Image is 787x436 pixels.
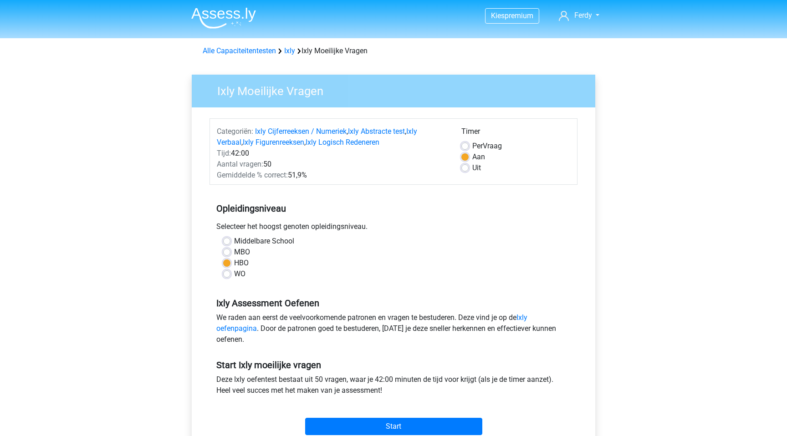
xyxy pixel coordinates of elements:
div: Ixly Moeilijke Vragen [199,46,588,56]
a: Ixly Logisch Redeneren [306,138,379,147]
a: Ixly Figurenreeksen [243,138,304,147]
h5: Ixly Assessment Oefenen [216,298,571,309]
div: Selecteer het hoogst genoten opleidingsniveau. [210,221,577,236]
a: Ixly Abstracte test [348,127,405,136]
a: Ferdy [555,10,603,21]
a: Ixly Cijferreeksen / Numeriek [255,127,347,136]
a: Alle Capaciteitentesten [203,46,276,55]
h5: Start Ixly moeilijke vragen [216,360,571,370]
div: 51,9% [210,170,455,181]
a: Kiespremium [485,10,539,22]
h5: Opleidingsniveau [216,199,571,218]
label: WO [234,269,245,279]
img: Assessly [191,7,256,29]
h3: Ixly Moeilijke Vragen [206,81,588,98]
span: Kies [491,11,505,20]
div: Deze Ixly oefentest bestaat uit 50 vragen, waar je 42:00 minuten de tijd voor krijgt (als je de t... [210,374,577,400]
div: , , , , [210,126,455,148]
span: Tijd: [217,149,231,157]
a: Ixly [284,46,295,55]
div: Timer [461,126,570,141]
label: Middelbare School [234,236,294,247]
div: 42:00 [210,148,455,159]
span: Gemiddelde % correct: [217,171,288,179]
label: HBO [234,258,249,269]
span: Categoriën: [217,127,253,136]
span: Per [472,142,483,150]
label: MBO [234,247,250,258]
label: Vraag [472,141,502,152]
span: Aantal vragen: [217,160,263,168]
label: Aan [472,152,485,162]
div: 50 [210,159,455,170]
label: Uit [472,162,481,173]
input: Start [305,418,482,435]
span: Ferdy [574,11,592,20]
div: We raden aan eerst de veelvoorkomende patronen en vragen te bestuderen. Deze vind je op de . Door... [210,312,577,349]
span: premium [505,11,533,20]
